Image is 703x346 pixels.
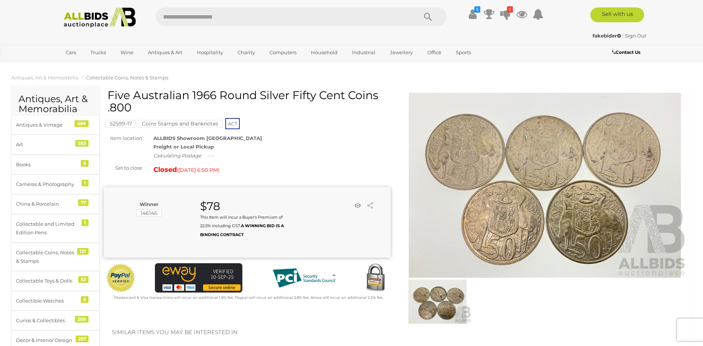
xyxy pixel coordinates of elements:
[409,7,447,26] button: Search
[143,46,187,59] a: Antiques & Art
[612,49,640,55] b: Contact Us
[136,209,162,217] mark: 146146
[78,199,89,206] div: 77
[19,94,92,114] h2: Antiques, Art & Memorabilia
[16,336,77,345] div: Decor & Interior Design
[177,167,219,173] span: ( )
[86,46,111,59] a: Trucks
[11,271,100,291] a: Collectable Toys & Dolls 53
[233,46,260,59] a: Charity
[385,46,418,59] a: Jewellery
[113,295,383,300] small: Mastercard & Visa transactions will incur an additional 1.9% fee. Paypal will incur an additional...
[74,120,89,127] div: 496
[76,336,89,342] div: 257
[590,7,644,22] a: Sell with us
[11,311,100,330] a: Curios & Collectibles 208
[404,280,471,323] img: Five Australian 1966 Round Silver Fifty Cent Coins .800
[11,75,79,81] a: Antiques, Art & Memorabilia
[422,46,446,59] a: Office
[138,120,222,127] mark: Coins Stamps and Banknotes
[11,174,100,194] a: Cameras & Photography 1
[116,46,138,59] a: Wine
[11,291,100,311] a: Collectible Watches 5
[612,48,642,56] a: Contact Us
[81,296,89,303] div: 5
[16,121,77,129] div: Antiques & Vintage
[16,160,77,169] div: Books
[106,121,136,127] a: 52599-17
[267,263,341,293] img: PCI DSS compliant
[16,180,77,189] div: Cameras & Photography
[361,263,390,293] img: Secured by Rapid SSL
[16,297,77,305] div: Collectible Watches
[77,248,89,255] div: 131
[16,316,77,325] div: Curios & Collectibles
[106,263,136,293] img: Official PayPal Seal
[86,75,168,81] a: Collectable Coins, Notes & Stamps
[200,199,220,213] strong: $78
[11,155,100,174] a: Books 5
[200,223,284,237] b: A WINNING BID IS A BINDING CONTRACT
[225,118,240,129] span: ACT
[11,243,100,271] a: Collectable Coins, Notes & Stamps 131
[593,33,622,39] a: fakebider
[81,160,89,167] div: 5
[11,135,100,154] a: Art 283
[16,200,77,208] div: China & Porcelain
[75,140,89,147] div: 283
[16,248,77,266] div: Collectable Coins, Notes & Stamps
[11,214,100,243] a: Collectable and Limited Edition Pens 1
[98,164,148,172] div: Set to close
[402,93,689,278] img: Five Australian 1966 Round Silver Fifty Cent Coins .800
[82,219,89,226] div: 1
[153,135,262,141] strong: ALLBIDS Showroom [GEOGRAPHIC_DATA]
[140,201,159,207] b: Winner
[60,7,140,28] img: Allbids.com.au
[11,115,100,135] a: Antiques & Vintage 496
[16,140,77,149] div: Art
[474,6,480,13] i: $
[622,33,624,39] span: |
[500,7,511,21] a: 2
[16,220,77,237] div: Collectable and Limited Edition Pens
[61,46,81,59] a: Cars
[11,194,100,214] a: China & Porcelain 77
[61,59,123,71] a: [GEOGRAPHIC_DATA]
[153,153,201,159] i: Calculating Postage
[112,329,680,336] h2: Similar items you may be interested in
[208,154,214,158] img: small-loading.gif
[347,46,380,59] a: Industrial
[467,7,478,21] a: $
[107,89,389,114] h1: Five Australian 1966 Round Silver Fifty Cent Coins .800
[16,277,77,285] div: Collectable Toys & Dolls
[192,46,228,59] a: Hospitality
[352,200,364,211] li: Watch this item
[155,263,242,293] img: eWAY Payment Gateway
[306,46,342,59] a: Household
[82,180,89,186] div: 1
[78,276,89,283] div: 53
[153,144,214,150] strong: Freight or Local Pickup
[106,120,136,127] mark: 52599-17
[98,134,148,143] div: Item location
[625,33,646,39] a: Sign Out
[507,6,513,13] i: 2
[593,33,621,39] strong: fakebider
[265,46,301,59] a: Computers
[75,316,89,323] div: 208
[200,215,284,237] small: This Item will incur a Buyer's Premium of 22.5% including GST.
[451,46,476,59] a: Sports
[153,166,177,174] strong: Closed
[178,167,218,173] span: [DATE] 6:50 PM
[138,121,222,127] a: Coins Stamps and Banknotes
